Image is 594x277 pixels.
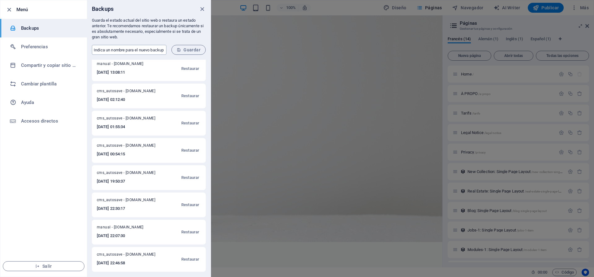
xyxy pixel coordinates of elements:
[0,93,87,112] a: Ayuda
[181,256,199,263] span: Restaurar
[21,99,78,106] h6: Ayuda
[180,225,201,240] button: Restaurar
[92,5,114,13] h6: Backups
[92,45,166,55] input: Indica un nombre para el nuevo backup (opcional)
[171,45,206,55] button: Guardar
[181,119,199,127] span: Restaurar
[97,96,161,103] h6: [DATE] 02:12:40
[21,117,78,125] h6: Accesos directos
[97,170,161,178] span: cms_autosave - [DOMAIN_NAME]
[180,61,201,76] button: Restaurar
[16,6,82,13] h6: Menú
[180,143,201,158] button: Restaurar
[177,47,200,52] span: Guardar
[181,228,199,236] span: Restaurar
[180,252,201,267] button: Restaurar
[97,232,155,240] h6: [DATE] 22:07:30
[21,80,78,88] h6: Cambiar plantilla
[97,225,155,232] span: manual - [DOMAIN_NAME]
[97,259,161,267] h6: [DATE] 22:46:58
[97,123,161,131] h6: [DATE] 01:55:34
[3,261,84,271] button: Salir
[21,24,78,32] h6: Backups
[97,116,161,123] span: cms_autosave - [DOMAIN_NAME]
[198,5,206,13] button: close
[180,197,201,212] button: Restaurar
[21,62,78,69] h6: Compartir y copiar sitio web
[97,61,155,69] span: manual - [DOMAIN_NAME]
[97,143,161,150] span: cms_autosave - [DOMAIN_NAME]
[181,174,199,181] span: Restaurar
[21,43,78,50] h6: Preferencias
[97,89,161,96] span: cms_autosave - [DOMAIN_NAME]
[97,252,161,259] span: cms_autosave - [DOMAIN_NAME]
[97,197,161,205] span: cms_autosave - [DOMAIN_NAME]
[97,178,161,185] h6: [DATE] 19:50:37
[181,201,199,209] span: Restaurar
[180,89,201,103] button: Restaurar
[97,69,155,76] h6: [DATE] 13:08:11
[180,170,201,185] button: Restaurar
[181,92,199,100] span: Restaurar
[181,147,199,154] span: Restaurar
[97,205,161,212] h6: [DATE] 22:30:17
[8,264,79,269] span: Salir
[97,150,161,158] h6: [DATE] 00:54:15
[92,18,206,40] p: Guarda el estado actual del sitio web o restaura un estado anterior. Te recomendamos restaurar un...
[180,116,201,131] button: Restaurar
[181,65,199,72] span: Restaurar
